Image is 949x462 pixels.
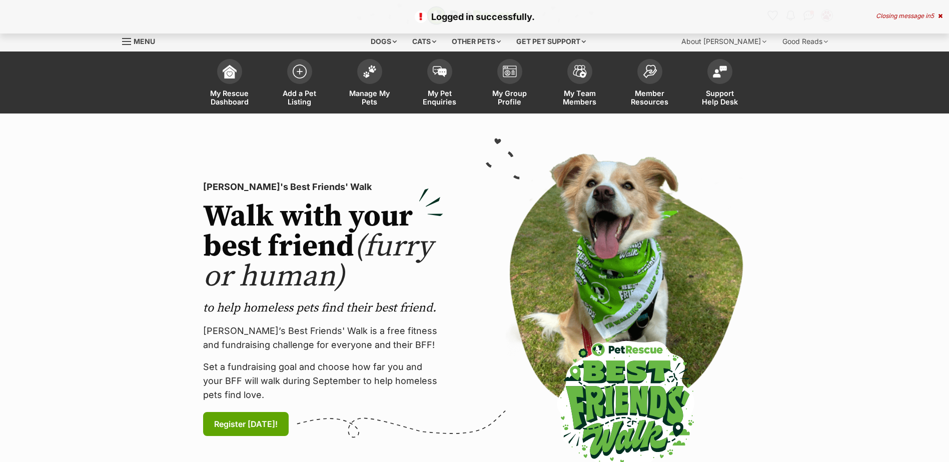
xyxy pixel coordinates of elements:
[203,360,443,402] p: Set a fundraising goal and choose how far you and your BFF will walk during September to help hom...
[545,54,615,113] a: My Team Members
[433,66,447,77] img: pet-enquiries-icon-7e3ad2cf08bfb03b45e93fb7055b45f3efa6380592205ae92323e6603595dc1f.svg
[277,89,322,106] span: Add a Pet Listing
[417,89,462,106] span: My Pet Enquiries
[685,54,755,113] a: Support Help Desk
[134,37,155,45] span: Menu
[627,89,672,106] span: Member Resources
[445,31,508,51] div: Other pets
[503,65,517,77] img: group-profile-icon-3fa3cf56718a62981997c0bc7e787c4b2cf8bcc04b72c1350f741eb67cf2f40e.svg
[775,31,835,51] div: Good Reads
[347,89,392,106] span: Manage My Pets
[203,324,443,352] p: [PERSON_NAME]’s Best Friends' Walk is a free fitness and fundraising challenge for everyone and t...
[203,180,443,194] p: [PERSON_NAME]'s Best Friends' Walk
[223,64,237,78] img: dashboard-icon-eb2f2d2d3e046f16d808141f083e7271f6b2e854fb5c12c21221c1fb7104beca.svg
[203,300,443,316] p: to help homeless pets find their best friend.
[207,89,252,106] span: My Rescue Dashboard
[509,31,593,51] div: Get pet support
[203,228,433,295] span: (furry or human)
[713,65,727,77] img: help-desk-icon-fdf02630f3aa405de69fd3d07c3f3aa587a6932b1a1747fa1d2bba05be0121f9.svg
[475,54,545,113] a: My Group Profile
[557,89,602,106] span: My Team Members
[363,65,377,78] img: manage-my-pets-icon-02211641906a0b7f246fdf0571729dbe1e7629f14944591b6c1af311fb30b64b.svg
[487,89,532,106] span: My Group Profile
[293,64,307,78] img: add-pet-listing-icon-0afa8454b4691262ce3f59096e99ab1cd57d4a30225e0717b998d2c9b9846f56.svg
[122,31,162,49] a: Menu
[364,31,404,51] div: Dogs
[335,54,405,113] a: Manage My Pets
[214,418,278,430] span: Register [DATE]!
[615,54,685,113] a: Member Resources
[697,89,742,106] span: Support Help Desk
[573,65,587,78] img: team-members-icon-5396bd8760b3fe7c0b43da4ab00e1e3bb1a5d9ba89233759b79545d2d3fc5d0d.svg
[405,54,475,113] a: My Pet Enquiries
[674,31,773,51] div: About [PERSON_NAME]
[203,412,289,436] a: Register [DATE]!
[405,31,443,51] div: Cats
[203,202,443,292] h2: Walk with your best friend
[195,54,265,113] a: My Rescue Dashboard
[265,54,335,113] a: Add a Pet Listing
[643,64,657,78] img: member-resources-icon-8e73f808a243e03378d46382f2149f9095a855e16c252ad45f914b54edf8863c.svg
